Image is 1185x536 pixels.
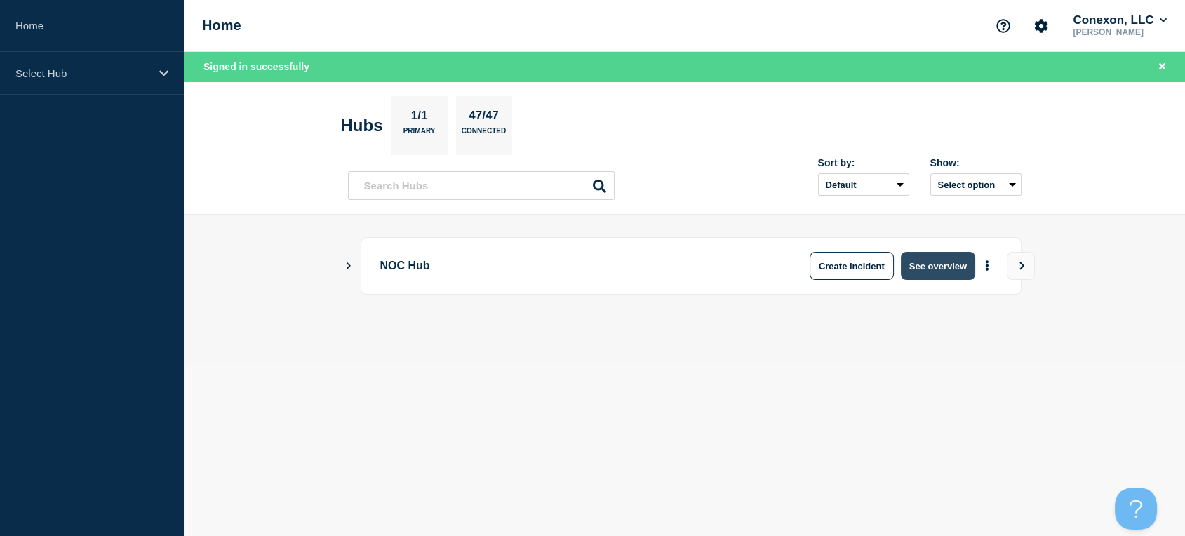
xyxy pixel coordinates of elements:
div: Show: [930,157,1022,168]
button: View [1007,252,1035,280]
input: Search Hubs [348,171,615,200]
button: Create incident [810,252,894,280]
button: Conexon, LLC [1070,13,1170,27]
button: Account settings [1026,11,1056,41]
button: Support [989,11,1018,41]
button: See overview [901,252,975,280]
select: Sort by [818,173,909,196]
p: NOC Hub [380,252,768,280]
h2: Hubs [341,116,383,135]
p: Primary [403,127,436,142]
button: More actions [978,253,996,279]
p: Select Hub [15,67,150,79]
p: 1/1 [406,109,433,127]
button: Show Connected Hubs [345,261,352,272]
iframe: Help Scout Beacon - Open [1115,488,1157,530]
div: Sort by: [818,157,909,168]
button: Select option [930,173,1022,196]
button: Close banner [1153,59,1171,75]
p: 47/47 [464,109,504,127]
p: [PERSON_NAME] [1070,27,1170,37]
span: Signed in successfully [203,61,309,72]
p: Connected [462,127,506,142]
h1: Home [202,18,241,34]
